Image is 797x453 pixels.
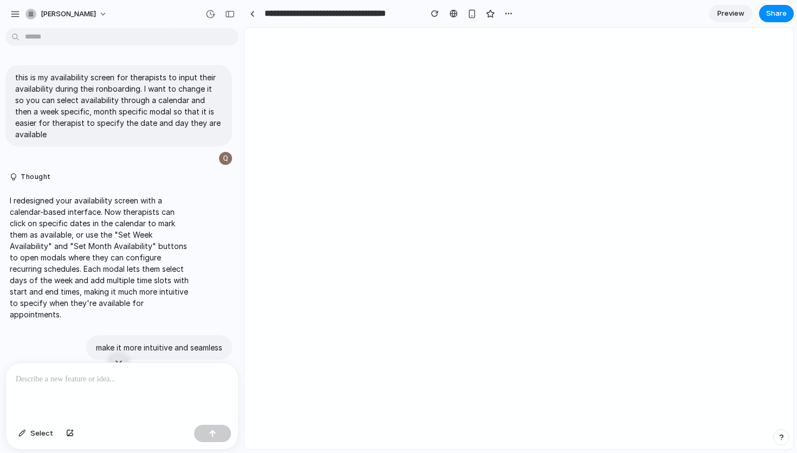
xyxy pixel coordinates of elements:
[766,8,787,19] span: Share
[96,342,222,353] p: make it more intuitive and seamless
[709,5,753,22] a: Preview
[41,9,96,20] span: [PERSON_NAME]
[30,428,53,439] span: Select
[15,72,222,140] p: this is my availability screen for therapists to input their availability during thei ronboarding...
[13,425,59,442] button: Select
[10,195,191,320] p: I redesigned your availability screen with a calendar-based interface. Now therapists can click o...
[717,8,744,19] span: Preview
[21,5,113,23] button: [PERSON_NAME]
[759,5,794,22] button: Share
